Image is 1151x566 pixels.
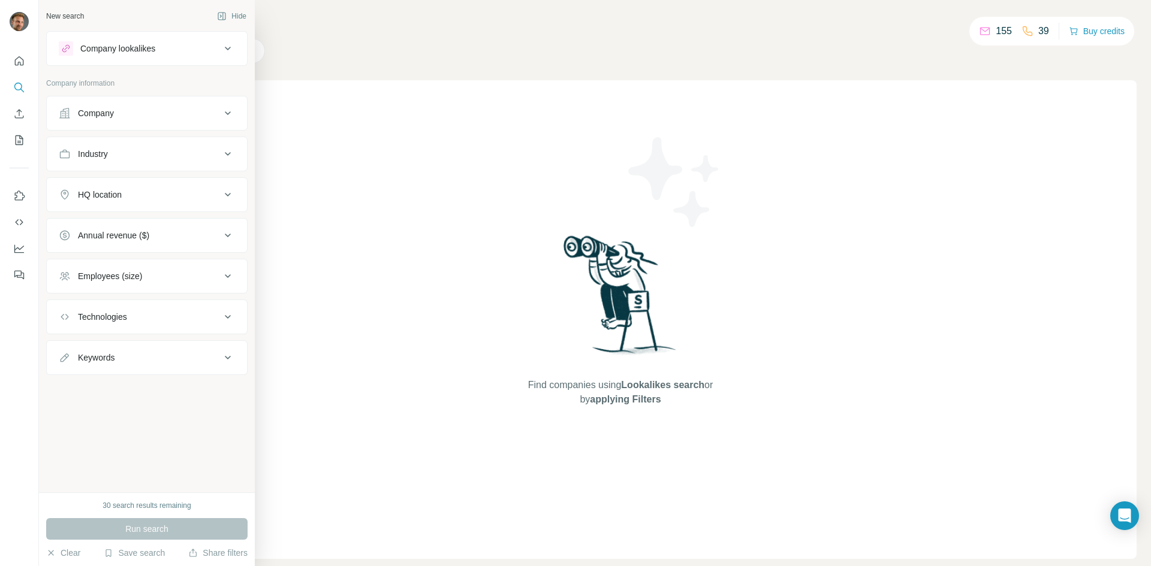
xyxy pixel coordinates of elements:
[47,262,247,290] button: Employees (size)
[10,77,29,98] button: Search
[47,34,247,63] button: Company lookalikes
[46,78,248,89] p: Company information
[10,103,29,125] button: Enrich CSV
[78,352,115,364] div: Keywords
[47,180,247,209] button: HQ location
[80,43,155,55] div: Company lookalikes
[10,211,29,233] button: Use Surfe API
[104,14,1137,31] h4: Search
[10,238,29,259] button: Dashboard
[10,12,29,31] img: Avatar
[1069,23,1125,40] button: Buy credits
[78,189,122,201] div: HQ location
[525,378,716,407] span: Find companies using or by
[188,547,248,559] button: Share filters
[996,24,1012,38] p: 155
[46,547,80,559] button: Clear
[78,148,108,160] div: Industry
[47,302,247,331] button: Technologies
[10,185,29,207] button: Use Surfe on LinkedIn
[558,232,683,366] img: Surfe Illustration - Woman searching with binoculars
[47,221,247,250] button: Annual revenue ($)
[47,140,247,168] button: Industry
[620,128,728,236] img: Surfe Illustration - Stars
[10,264,29,286] button: Feedback
[10,129,29,151] button: My lists
[104,547,165,559] button: Save search
[10,50,29,72] button: Quick start
[103,500,191,511] div: 30 search results remaining
[209,7,255,25] button: Hide
[47,99,247,128] button: Company
[590,394,661,404] span: applying Filters
[46,11,84,22] div: New search
[78,229,149,241] div: Annual revenue ($)
[621,380,704,390] span: Lookalikes search
[78,311,127,323] div: Technologies
[78,107,114,119] div: Company
[1110,501,1139,530] div: Open Intercom Messenger
[1038,24,1049,38] p: 39
[78,270,142,282] div: Employees (size)
[47,343,247,372] button: Keywords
